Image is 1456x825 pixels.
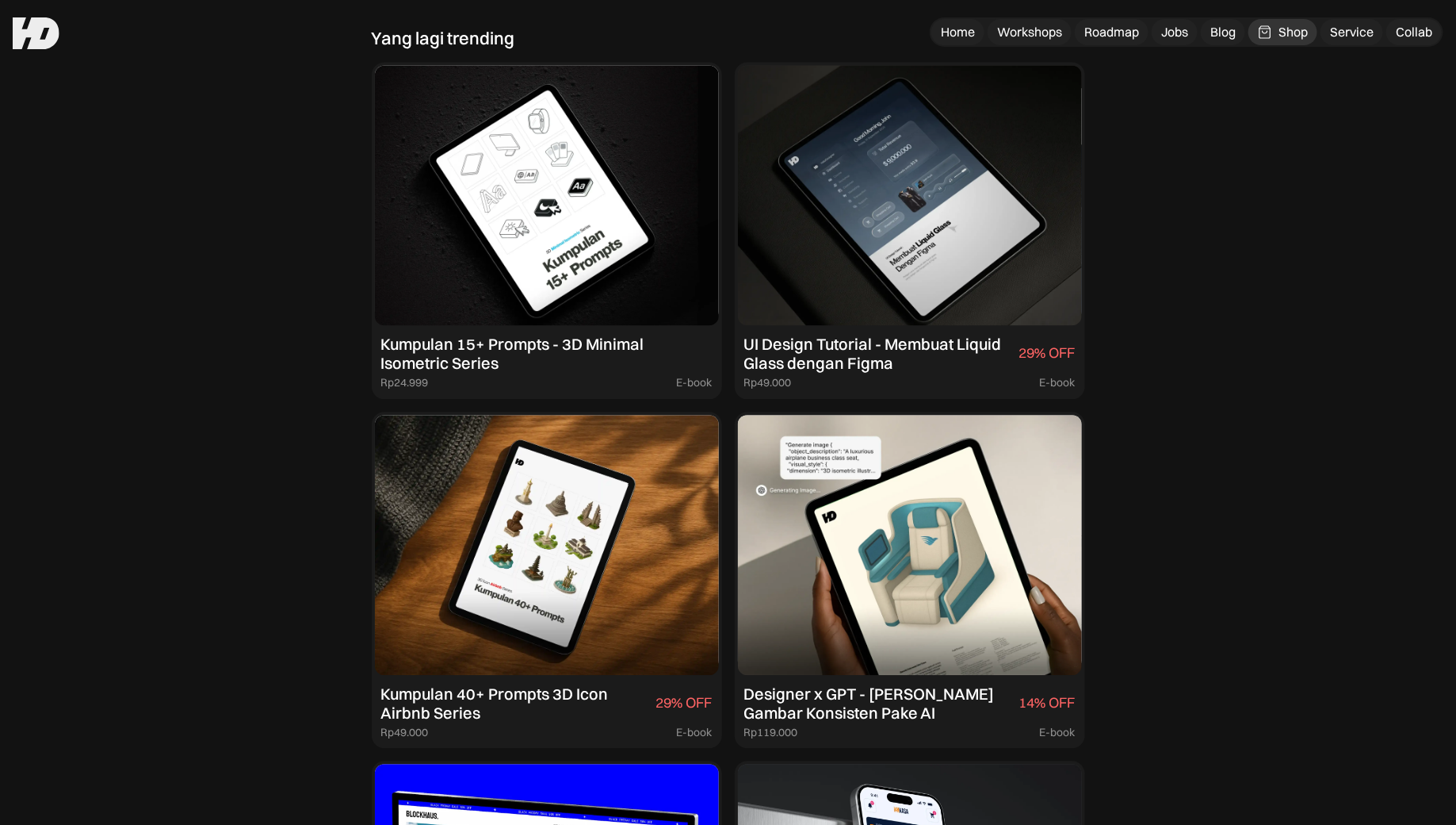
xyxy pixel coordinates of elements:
div: 14% OFF [1019,696,1076,712]
div: Rp24.999 [381,377,429,390]
div: E-book [1040,377,1076,390]
div: Rp119.000 [744,727,798,740]
div: E-book [1040,727,1076,740]
a: Kumpulan 40+ Prompts 3D Icon Airbnb Series29% OFFRp49.000E-book [372,412,722,750]
div: E-book [677,377,713,390]
div: Yang lagi trending [372,29,515,49]
div: Jobs [1161,24,1188,40]
div: Designer x GPT - [PERSON_NAME] Gambar Konsisten Pake AI [744,685,1013,723]
div: Home [941,24,975,40]
div: Workshops [997,24,1062,40]
div: 29% OFF [656,696,713,712]
div: Blog [1210,24,1236,40]
a: Collab [1386,19,1442,45]
a: Blog [1201,19,1245,45]
a: Kumpulan 15+ Prompts - 3D Minimal Isometric SeriesRp24.999E-book [372,63,722,400]
a: Home [931,19,984,45]
div: Kumpulan 15+ Prompts - 3D Minimal Isometric Series [381,336,713,374]
div: E-book [677,727,713,740]
a: Service [1320,19,1383,45]
a: UI Design Tutorial - Membuat Liquid Glass dengan Figma29% OFFRp49.000E-book [735,63,1085,400]
div: UI Design Tutorial - Membuat Liquid Glass dengan Figma [744,336,1013,374]
a: Workshops [988,19,1072,45]
div: Collab [1396,24,1432,40]
div: Roadmap [1084,24,1139,40]
a: Roadmap [1075,19,1148,45]
div: Kumpulan 40+ Prompts 3D Icon Airbnb Series [381,685,650,723]
a: Designer x GPT - [PERSON_NAME] Gambar Konsisten Pake AI14% OFFRp119.000E-book [735,412,1085,750]
div: 29% OFF [1019,346,1076,363]
div: Rp49.000 [744,377,792,390]
div: Shop [1278,24,1308,40]
a: Shop [1248,19,1317,45]
div: Rp49.000 [381,727,429,740]
a: Jobs [1152,19,1198,45]
div: Service [1330,24,1374,40]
